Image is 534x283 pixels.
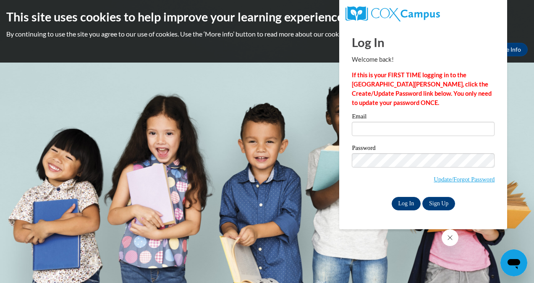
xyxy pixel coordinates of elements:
[352,55,495,64] p: Welcome back!
[5,6,68,13] span: Hi. How can we help?
[352,145,495,153] label: Password
[346,6,440,21] img: COX Campus
[6,8,528,25] h2: This site uses cookies to help improve your learning experience.
[422,197,455,210] a: Sign Up
[442,229,458,246] iframe: Close message
[392,197,421,210] input: Log In
[500,249,527,276] iframe: Button to launch messaging window
[352,113,495,122] label: Email
[488,43,528,56] a: More Info
[6,29,528,39] p: By continuing to use the site you agree to our use of cookies. Use the ‘More info’ button to read...
[352,34,495,51] h1: Log In
[434,176,495,183] a: Update/Forgot Password
[352,71,492,106] strong: If this is your FIRST TIME logging in to the [GEOGRAPHIC_DATA][PERSON_NAME], click the Create/Upd...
